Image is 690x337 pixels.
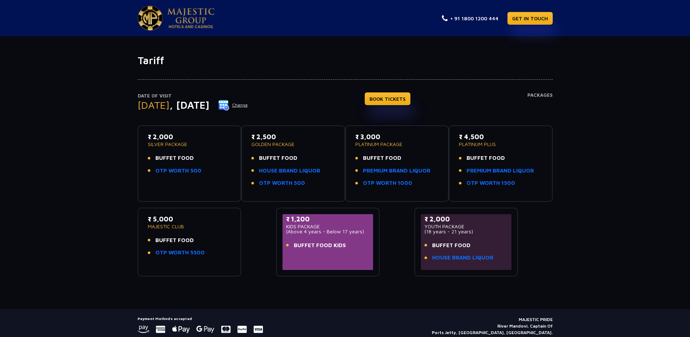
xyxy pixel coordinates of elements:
a: OTP WORTH 1000 [363,179,412,187]
span: [DATE] [138,99,170,111]
h4: Packages [527,92,553,118]
span: BUFFET FOOD [155,236,194,245]
p: Date of Visit [138,92,248,100]
p: ₹ 2,500 [251,132,335,142]
p: PLATINUM PACKAGE [355,142,439,147]
a: PREMIUM BRAND LIQUOR [363,167,430,175]
h5: Payment Methods accepted [138,316,263,321]
a: OTP WORTH 500 [155,167,201,175]
p: ₹ 3,000 [355,132,439,142]
span: BUFFET FOOD [155,154,194,162]
p: ₹ 1,200 [286,214,370,224]
p: MAJESTIC PRIDE River Mandovi, Captain Of Ports Jetty, [GEOGRAPHIC_DATA], [GEOGRAPHIC_DATA]. [432,316,553,336]
a: HOUSE BRAND LIQUOR [259,167,320,175]
a: OTP WORTH 1500 [467,179,515,187]
button: Change [218,99,248,111]
img: Majestic Pride [138,6,163,30]
p: ₹ 2,000 [148,132,231,142]
p: MAJESTIC CLUB [148,224,231,229]
p: ₹ 5,000 [148,214,231,224]
a: OTP WORTH 5500 [155,249,205,257]
span: BUFFET FOOD [363,154,401,162]
span: , [DATE] [170,99,209,111]
p: ₹ 2,000 [425,214,508,224]
a: OTP WORTH 500 [259,179,305,187]
p: (18 years - 21 years) [425,229,508,234]
span: BUFFET FOOD [259,154,297,162]
a: BOOK TICKETS [365,92,410,105]
p: (Above 4 years - Below 17 years) [286,229,370,234]
p: ₹ 4,500 [459,132,543,142]
a: GET IN TOUCH [507,12,553,25]
p: PLATINUM PLUS [459,142,543,147]
a: HOUSE BRAND LIQUOR [432,254,493,262]
span: BUFFET FOOD [467,154,505,162]
p: SILVER PACKAGE [148,142,231,147]
a: PREMIUM BRAND LIQUOR [467,167,534,175]
img: Majestic Pride [167,8,214,28]
p: YOUTH PACKAGE [425,224,508,229]
a: + 91 1800 1200 444 [442,14,498,22]
p: KIDS PACKAGE [286,224,370,229]
h1: Tariff [138,54,553,67]
span: BUFFET FOOD [432,241,471,250]
p: GOLDEN PACKAGE [251,142,335,147]
span: BUFFET FOOD KIDS [294,241,346,250]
